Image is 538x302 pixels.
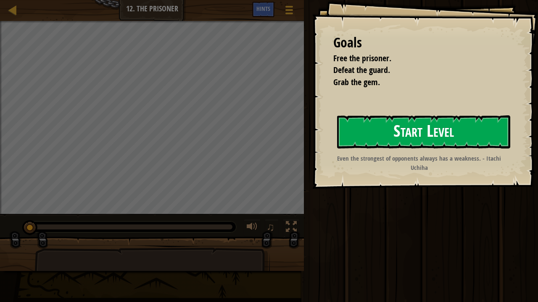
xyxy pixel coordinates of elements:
[323,64,506,76] li: Defeat the guard.
[337,154,501,172] strong: Even the strongest of opponents always has a weakness. - Itachi Uchiha
[323,52,506,65] li: Free the prisoner.
[256,5,270,13] span: Hints
[337,115,510,148] button: Start Level
[333,52,391,64] span: Free the prisoner.
[265,219,279,237] button: ♫
[323,76,506,89] li: Grab the gem.
[266,221,275,233] span: ♫
[333,64,390,75] span: Defeat the guard.
[279,2,300,21] button: Show game menu
[333,76,380,88] span: Grab the gem.
[244,219,261,237] button: Adjust volume
[283,219,300,237] button: Toggle fullscreen
[333,33,509,52] div: Goals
